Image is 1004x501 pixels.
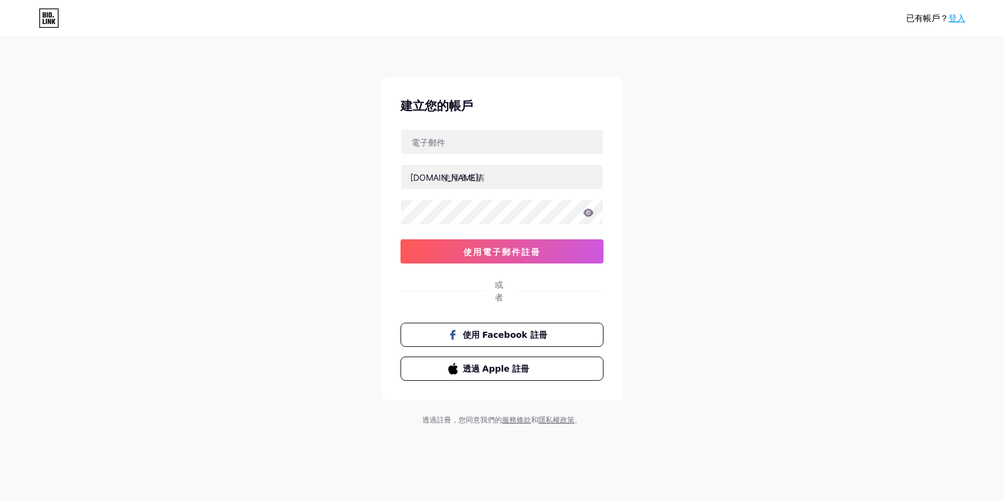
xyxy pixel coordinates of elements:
[401,239,603,263] button: 使用電子郵件註冊
[422,415,502,424] font: 透過註冊，您同意我們的
[401,357,603,381] button: 透過 Apple 註冊
[948,13,965,23] a: 登入
[401,323,603,347] button: 使用 Facebook 註冊
[401,99,473,113] font: 建立您的帳戶
[495,279,503,302] font: 或者
[401,130,603,154] input: 電子郵件
[574,415,582,424] font: 。
[502,415,531,424] a: 服務條款
[538,415,574,424] a: 隱私權政策
[463,247,541,257] font: 使用電子郵件註冊
[410,172,481,183] font: [DOMAIN_NAME]/
[906,13,948,23] font: 已有帳戶？
[401,165,603,189] input: 使用者名稱
[463,330,547,340] font: 使用 Facebook 註冊
[463,364,530,373] font: 透過 Apple 註冊
[531,415,538,424] font: 和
